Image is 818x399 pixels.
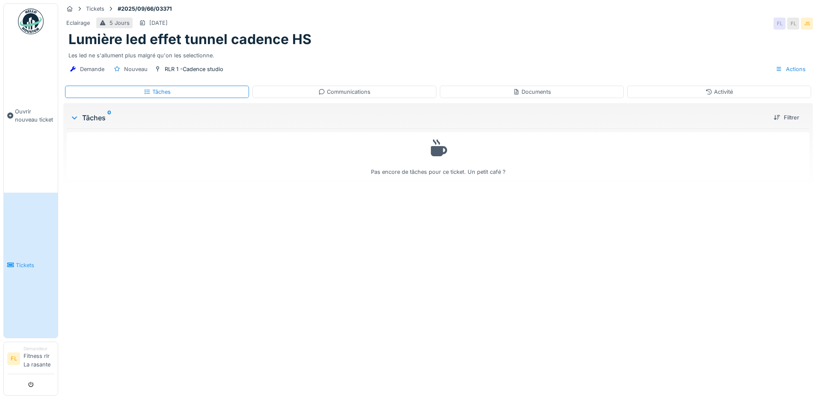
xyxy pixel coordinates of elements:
h1: Lumière led effet tunnel cadence HS [68,31,311,48]
div: Documents [513,88,551,96]
span: Tickets [16,261,54,269]
a: FL DemandeurFitness rlr La rasante [7,345,54,374]
div: Activité [705,88,733,96]
div: Demande [80,65,104,73]
div: Les led ne s'allument plus malgré qu'on les selectionne. [68,48,808,60]
a: Ouvrir nouveau ticket [4,39,58,193]
div: Demandeur [24,345,54,352]
img: Badge_color-CXgf-gQk.svg [18,9,44,34]
div: Communications [318,88,370,96]
div: Tâches [70,113,767,123]
li: FL [7,352,20,365]
sup: 0 [107,113,111,123]
div: [DATE] [149,19,168,27]
div: 5 Jours [110,19,130,27]
div: FL [787,18,799,30]
li: Fitness rlr La rasante [24,345,54,372]
div: JS [801,18,813,30]
a: Tickets [4,193,58,338]
div: Filtrer [770,112,803,123]
div: Eclairage [66,19,90,27]
div: Tickets [86,5,104,13]
div: Nouveau [124,65,148,73]
div: FL [774,18,785,30]
span: Ouvrir nouveau ticket [15,107,54,124]
div: Actions [772,63,809,75]
div: Tâches [144,88,171,96]
div: RLR 1 -Cadence studio [165,65,223,73]
div: Pas encore de tâches pour ce ticket. Un petit café ? [72,136,804,176]
strong: #2025/09/66/03371 [114,5,175,13]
